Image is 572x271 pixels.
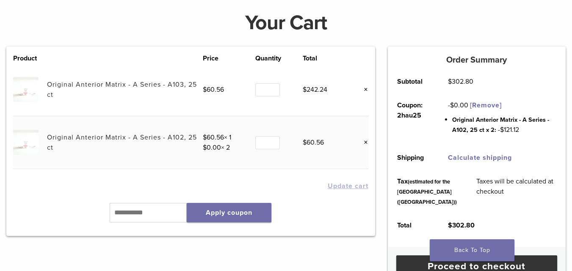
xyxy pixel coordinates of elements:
[203,143,207,152] span: $
[388,70,439,93] th: Subtotal
[47,80,197,99] a: Original Anterior Matrix - A Series - A103, 25 ct
[187,203,271,222] button: Apply coupon
[328,183,368,189] button: Update cart
[203,143,230,152] span: × 2
[500,126,504,134] span: $
[303,53,348,63] th: Total
[498,126,519,134] span: - 121.12
[255,53,303,63] th: Quantity
[388,214,439,237] th: Total
[467,170,566,214] td: Taxes will be calculated at checkout
[388,93,439,146] th: Coupon: 2hau25
[303,85,307,94] span: $
[448,221,475,230] bdi: 302.80
[470,101,502,109] a: Remove 2hau25 coupon
[430,239,514,261] a: Back To Top
[388,146,439,170] th: Shipping
[388,170,467,214] th: Tax
[448,77,473,86] bdi: 302.80
[450,101,468,109] span: 0.00
[303,138,324,147] bdi: 60.56
[303,138,307,147] span: $
[357,137,368,148] a: Remove this item
[203,133,224,142] bdi: 60.56
[203,53,255,63] th: Price
[13,77,38,102] img: Original Anterior Matrix - A Series - A103, 25 ct
[13,53,47,63] th: Product
[303,85,327,94] bdi: 242.24
[203,133,231,142] span: × 1
[448,77,452,86] span: $
[448,221,452,230] span: $
[357,84,368,95] a: Remove this item
[203,85,207,94] span: $
[448,153,512,162] a: Calculate shipping
[203,85,224,94] bdi: 60.56
[203,143,221,152] bdi: 0.00
[47,133,197,152] a: Original Anterior Matrix - A Series - A102, 25 ct
[203,133,207,142] span: $
[450,101,454,109] span: $
[439,93,566,146] td: -
[388,55,566,65] h5: Order Summary
[452,116,549,134] span: Original Anterior Matrix - A Series - A102, 25 ct x 2:
[397,178,457,205] small: (estimated for the [GEOGRAPHIC_DATA] ([GEOGRAPHIC_DATA]))
[13,130,38,155] img: Original Anterior Matrix - A Series - A102, 25 ct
